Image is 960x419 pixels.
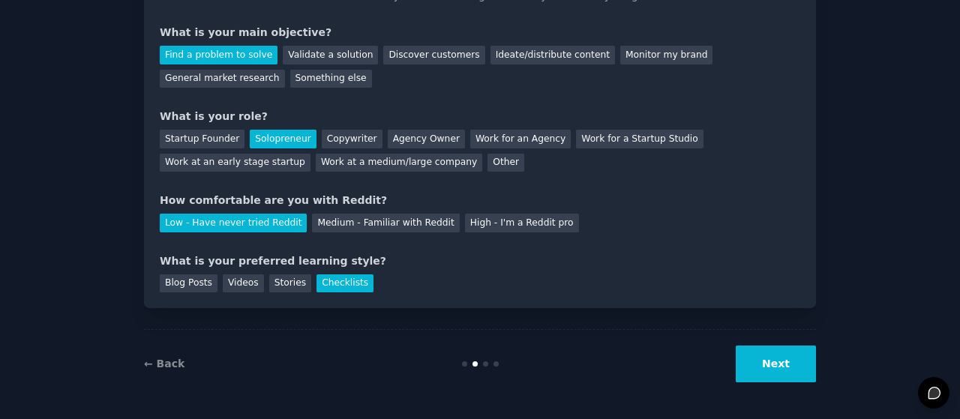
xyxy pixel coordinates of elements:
div: Other [487,154,524,172]
div: What is your role? [160,109,800,124]
div: What is your main objective? [160,25,800,40]
div: Work for an Agency [470,130,571,148]
div: General market research [160,70,285,88]
div: Low - Have never tried Reddit [160,214,307,232]
div: Agency Owner [388,130,465,148]
div: Something else [290,70,372,88]
button: Next [736,346,816,382]
div: Checklists [316,274,373,293]
div: Work at an early stage startup [160,154,310,172]
a: ← Back [144,358,184,370]
div: Videos [223,274,264,293]
div: Monitor my brand [620,46,712,64]
div: High - I'm a Reddit pro [465,214,579,232]
div: Find a problem to solve [160,46,277,64]
div: Medium - Familiar with Reddit [312,214,459,232]
div: Discover customers [383,46,484,64]
div: Ideate/distribute content [490,46,615,64]
div: Work at a medium/large company [316,154,482,172]
div: Blog Posts [160,274,217,293]
div: Work for a Startup Studio [576,130,703,148]
div: Validate a solution [283,46,378,64]
div: How comfortable are you with Reddit? [160,193,800,208]
div: What is your preferred learning style? [160,253,800,269]
div: Copywriter [322,130,382,148]
div: Startup Founder [160,130,244,148]
div: Solopreneur [250,130,316,148]
div: Stories [269,274,311,293]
